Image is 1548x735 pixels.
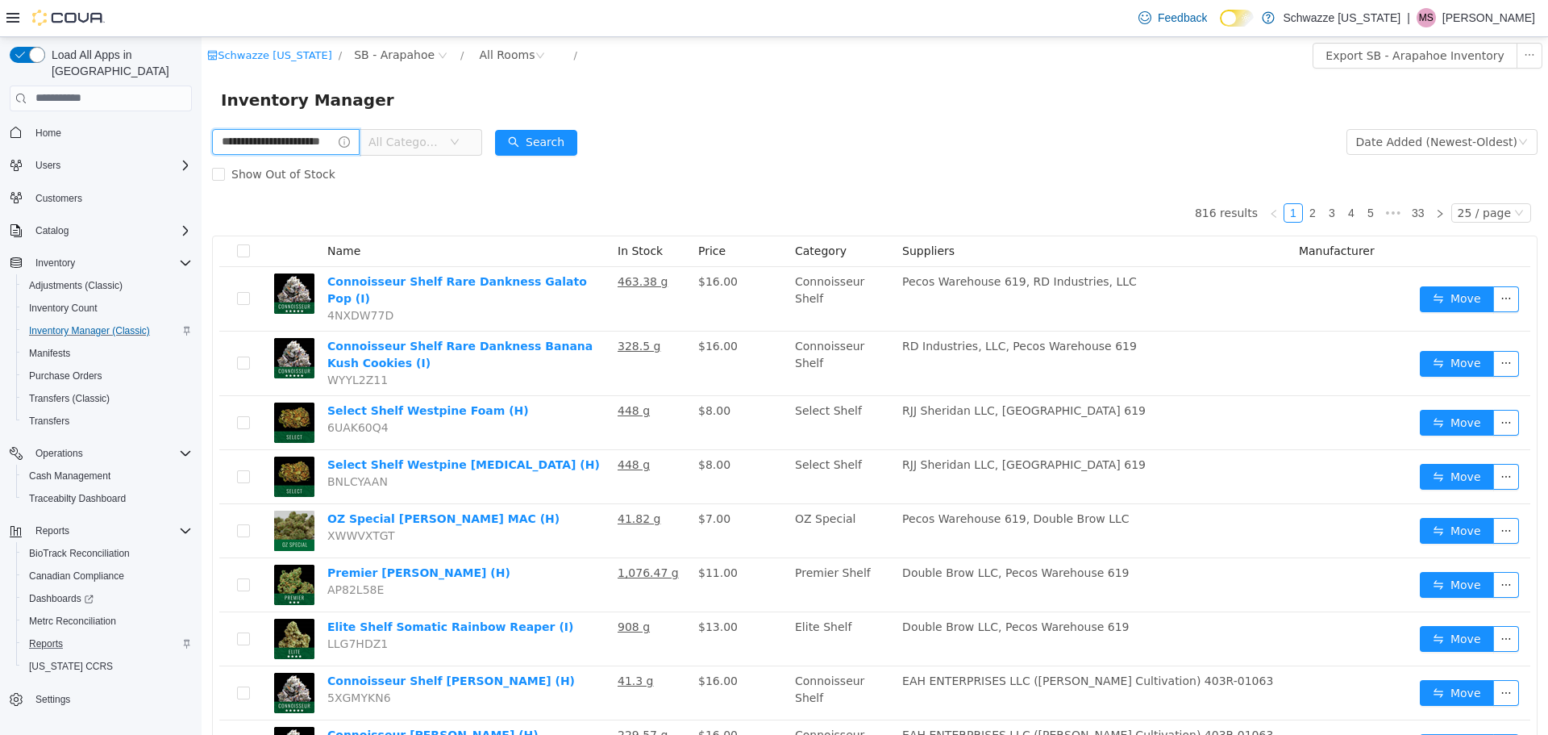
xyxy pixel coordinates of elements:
[587,467,694,521] td: OZ Special
[3,121,198,144] button: Home
[416,691,466,704] u: 229.57 g
[1083,167,1101,185] a: 1
[1179,166,1205,186] li: Next 5 Pages
[167,97,240,113] span: All Categories
[1292,589,1317,615] button: icon: ellipsis
[416,583,448,596] u: 908 g
[23,344,77,363] a: Manifests
[23,389,192,408] span: Transfers (Classic)
[248,100,258,111] i: icon: down
[1292,427,1317,453] button: icon: ellipsis
[497,367,529,380] span: $8.00
[23,344,192,363] span: Manifests
[1218,249,1292,275] button: icon: swapMove
[16,297,198,319] button: Inventory Count
[29,615,116,628] span: Metrc Reconciliation
[701,475,927,488] span: Pecos Warehouse 619, Double Brow LLC
[23,589,100,608] a: Dashboards
[1121,167,1139,185] a: 3
[126,637,373,650] a: Connoisseur Shelf [PERSON_NAME] (H)
[29,253,192,273] span: Inventory
[416,367,448,380] u: 448 g
[1140,166,1159,186] li: 4
[29,123,68,143] a: Home
[29,521,76,541] button: Reports
[16,487,198,510] button: Traceabilty Dashboard
[1292,481,1317,507] button: icon: ellipsis
[23,489,192,508] span: Traceabilty Dashboard
[1082,166,1101,186] li: 1
[1234,172,1243,182] i: icon: right
[126,492,193,505] span: XWWVXTGT
[1417,8,1436,27] div: Marcus Schulke
[1179,166,1205,186] span: •••
[1292,373,1317,399] button: icon: ellipsis
[126,367,327,380] a: Select Shelf Westpine Foam (H)
[1407,8,1410,27] p: |
[29,221,75,240] button: Catalog
[16,610,198,633] button: Metrc Reconciliation
[29,188,192,208] span: Customers
[701,367,944,380] span: RJJ Sheridan LLC, [GEOGRAPHIC_DATA] 619
[29,221,192,240] span: Catalog
[1315,6,1341,31] button: icon: ellipsis
[701,207,753,220] span: Suppliers
[1160,167,1178,185] a: 5
[293,93,376,119] button: icon: searchSearch
[137,12,140,24] span: /
[1292,697,1317,723] button: icon: ellipsis
[29,592,94,605] span: Dashboards
[29,324,150,337] span: Inventory Manager (Classic)
[73,690,113,730] img: Connoisseur Shelf Vera Fritter Runtz (H) hero shot
[1158,10,1207,26] span: Feedback
[23,612,123,631] a: Metrc Reconciliation
[497,637,536,650] span: $16.00
[23,411,192,431] span: Transfers
[16,633,198,655] button: Reports
[126,336,186,349] span: WYYL2Z11
[416,303,459,315] u: 328.5 g
[497,475,529,488] span: $7.00
[587,521,694,575] td: Premier Shelf
[416,421,448,434] u: 448 g
[29,253,81,273] button: Inventory
[23,589,192,608] span: Dashboards
[1218,535,1292,561] button: icon: swapMove
[29,392,110,405] span: Transfers (Classic)
[16,655,198,678] button: [US_STATE] CCRS
[1292,314,1317,340] button: icon: ellipsis
[16,319,198,342] button: Inventory Manager (Classic)
[35,224,69,237] span: Catalog
[23,366,192,386] span: Purchase Orders
[126,238,385,268] a: Connoisseur Shelf Rare Dankness Galato Pop (I)
[16,587,198,610] a: Dashboards
[1063,166,1082,186] li: Previous Page
[16,342,198,365] button: Manifests
[1067,172,1077,182] i: icon: left
[23,276,192,295] span: Adjustments (Classic)
[23,389,116,408] a: Transfers (Classic)
[3,442,198,465] button: Operations
[587,230,694,294] td: Connoisseur Shelf
[16,365,198,387] button: Purchase Orders
[45,47,192,79] span: Load All Apps in [GEOGRAPHIC_DATA]
[23,466,117,486] a: Cash Management
[701,303,935,315] span: RD Industries, LLC, Pecos Warehouse 619
[16,274,198,297] button: Adjustments (Classic)
[23,276,129,295] a: Adjustments (Classic)
[3,252,198,274] button: Inventory
[1256,167,1309,185] div: 25 / page
[1218,427,1292,453] button: icon: swapMove
[3,520,198,542] button: Reports
[1121,166,1140,186] li: 3
[3,186,198,210] button: Customers
[497,421,529,434] span: $8.00
[23,544,136,563] a: BioTrack Reconciliation
[126,438,186,451] span: BNLCYAAN
[372,12,375,24] span: /
[23,466,192,486] span: Cash Management
[126,207,159,220] span: Name
[23,321,192,340] span: Inventory Manager (Classic)
[16,465,198,487] button: Cash Management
